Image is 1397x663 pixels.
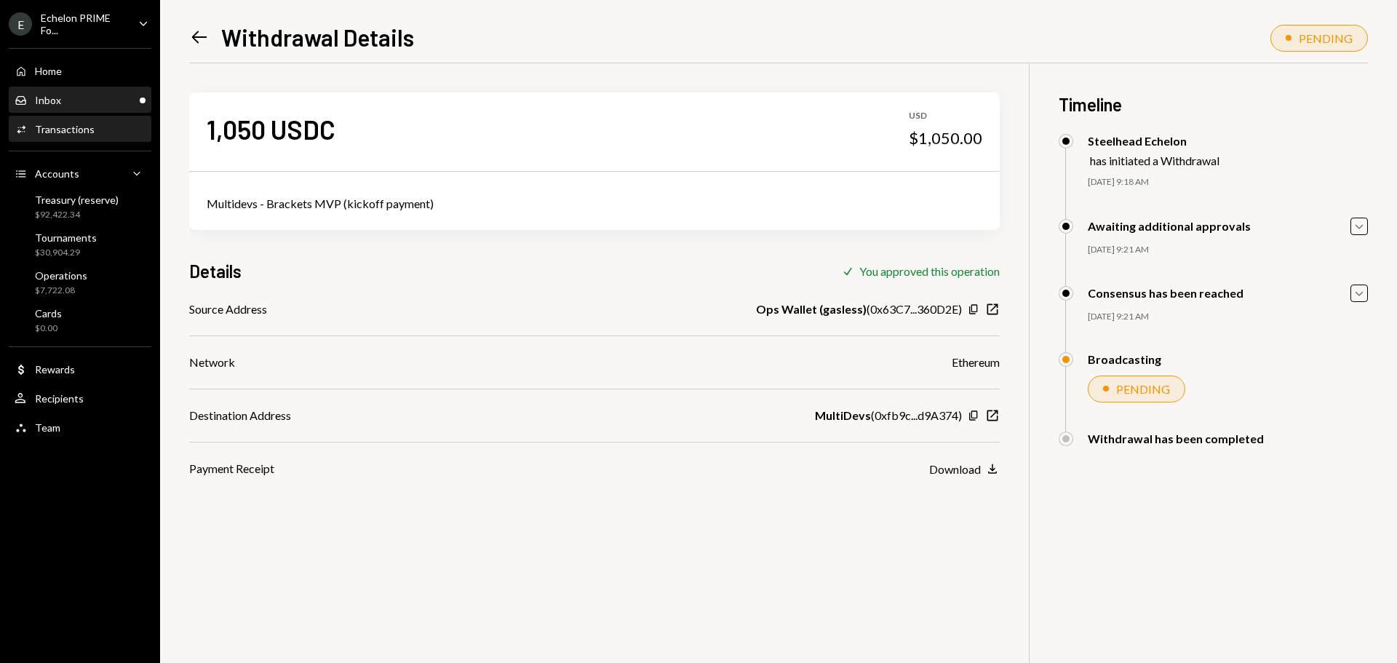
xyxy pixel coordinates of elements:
[9,265,151,300] a: Operations$7,722.08
[35,285,87,297] div: $7,722.08
[35,123,95,135] div: Transactions
[1088,176,1368,188] div: [DATE] 9:18 AM
[35,269,87,282] div: Operations
[1088,311,1368,323] div: [DATE] 9:21 AM
[756,301,962,318] div: ( 0x63C7...360D2E )
[189,301,267,318] div: Source Address
[1059,92,1368,116] h3: Timeline
[1088,244,1368,256] div: [DATE] 9:21 AM
[815,407,871,424] b: MultiDevs
[35,307,62,319] div: Cards
[207,195,982,213] div: Multidevs - Brackets MVP (kickoff payment)
[929,461,1000,477] button: Download
[9,303,151,338] a: Cards$0.00
[35,94,61,106] div: Inbox
[929,462,981,476] div: Download
[189,407,291,424] div: Destination Address
[207,113,335,146] div: 1,050 USDC
[9,227,151,262] a: Tournaments$30,904.29
[35,322,62,335] div: $0.00
[35,65,62,77] div: Home
[1088,432,1264,445] div: Withdrawal has been completed
[9,87,151,113] a: Inbox
[1088,286,1243,300] div: Consensus has been reached
[35,231,97,244] div: Tournaments
[1299,31,1353,45] div: PENDING
[815,407,962,424] div: ( 0xfb9c...d9A374 )
[221,23,414,52] h1: Withdrawal Details
[9,356,151,382] a: Rewards
[756,301,867,318] b: Ops Wallet (gasless)
[35,392,84,405] div: Recipients
[1088,352,1161,366] div: Broadcasting
[1088,134,1219,148] div: Steelhead Echelon
[9,57,151,84] a: Home
[952,354,1000,371] div: Ethereum
[189,259,242,283] h3: Details
[9,160,151,186] a: Accounts
[1116,382,1170,396] div: PENDING
[859,264,1000,278] div: You approved this operation
[9,116,151,142] a: Transactions
[189,460,274,477] div: Payment Receipt
[41,12,127,36] div: Echelon PRIME Fo...
[35,363,75,376] div: Rewards
[9,414,151,440] a: Team
[35,421,60,434] div: Team
[189,354,235,371] div: Network
[9,12,32,36] div: E
[9,385,151,411] a: Recipients
[35,209,119,221] div: $92,422.34
[909,110,982,122] div: USD
[35,194,119,206] div: Treasury (reserve)
[35,247,97,259] div: $30,904.29
[1090,154,1219,167] div: has initiated a Withdrawal
[35,167,79,180] div: Accounts
[1088,219,1251,233] div: Awaiting additional approvals
[9,189,151,224] a: Treasury (reserve)$92,422.34
[909,128,982,148] div: $1,050.00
